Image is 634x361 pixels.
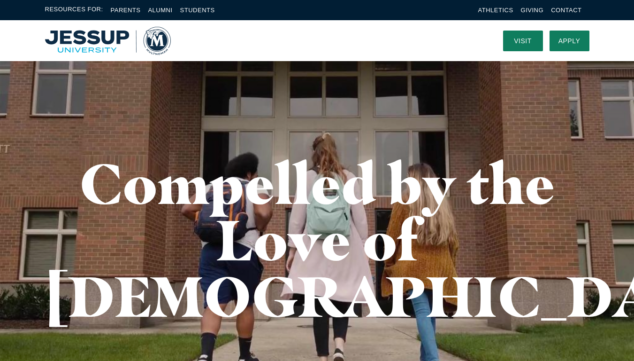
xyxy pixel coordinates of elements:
[550,31,589,51] a: Apply
[45,155,589,324] h1: Compelled by the Love of [DEMOGRAPHIC_DATA]
[521,7,544,14] a: Giving
[148,7,172,14] a: Alumni
[551,7,581,14] a: Contact
[45,27,171,55] img: Multnomah University Logo
[478,7,513,14] a: Athletics
[503,31,543,51] a: Visit
[180,7,215,14] a: Students
[45,5,103,16] span: Resources For:
[111,7,141,14] a: Parents
[45,27,171,55] a: Home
